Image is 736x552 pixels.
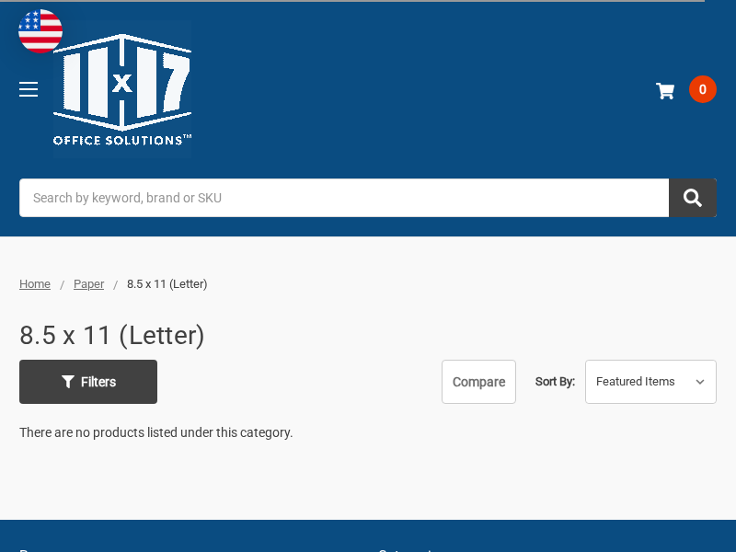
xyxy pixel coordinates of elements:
img: 11x17.com [53,20,191,158]
a: Paper [74,277,104,291]
a: 0 [651,65,717,113]
span: Toggle menu [19,88,38,90]
label: Sort By: [535,368,575,396]
a: Home [19,277,51,291]
p: There are no products listed under this category. [19,423,293,443]
h1: 8.5 x 11 (Letter) [19,312,205,360]
img: duty and tax information for United States [18,9,63,53]
a: Toggle menu [3,63,53,114]
a: Compare [442,360,516,404]
span: Filters [81,367,116,397]
a: Filters [19,360,157,404]
span: 8.5 x 11 (Letter) [127,277,208,291]
input: Search by keyword, brand or SKU [19,178,717,217]
span: 0 [689,75,717,103]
